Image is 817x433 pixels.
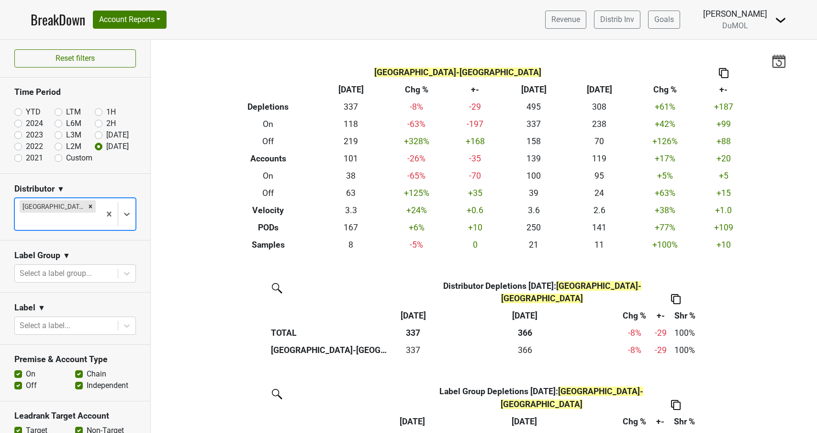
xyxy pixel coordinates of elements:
td: +0.6 [449,202,501,219]
td: 0 [449,236,501,253]
th: Depletions [218,98,318,115]
span: -8% [628,328,641,338]
td: 337 [501,115,567,133]
span: ▼ [57,183,65,195]
td: -26 % [384,150,449,167]
td: +187 [698,98,750,115]
td: 118 [318,115,384,133]
h3: Label Group [14,251,60,261]
span: DuMOL [722,21,748,30]
th: Sep '24: activate to sort column ascending [431,413,617,430]
td: 100% [670,342,700,359]
th: Samples [218,236,318,253]
td: -8 % [384,98,449,115]
th: Distributor Depletions [DATE] : [433,277,652,307]
td: -65 % [384,167,449,184]
td: 100% [670,325,700,342]
td: +35 [449,184,501,202]
span: -29 [655,328,667,338]
td: 39 [501,184,567,202]
h3: Leadrank Target Account [14,411,136,421]
label: Independent [87,380,128,391]
td: 95 [567,167,632,184]
th: Chg % [384,81,449,98]
th: Chg % [632,81,698,98]
a: Distrib Inv [594,11,640,29]
th: Off [218,133,318,150]
h3: Time Period [14,87,136,97]
img: Copy to clipboard [671,294,681,304]
label: 2024 [26,118,43,129]
label: LTM [66,106,81,118]
td: +1.0 [698,202,750,219]
button: Account Reports [93,11,167,29]
th: +- [449,81,501,98]
td: 63 [318,184,384,202]
th: 366 [433,325,617,342]
h3: Label [14,303,35,313]
th: TOTAL [269,325,393,342]
td: +77 % [632,219,698,236]
label: L6M [66,118,81,129]
img: Copy to clipboard [671,400,681,410]
label: Custom [66,152,92,164]
td: +168 [449,133,501,150]
img: filter [269,280,284,295]
td: +17 % [632,150,698,167]
td: 8 [318,236,384,253]
th: Sep '25: activate to sort column ascending [393,308,433,325]
td: 158 [501,133,567,150]
td: +20 [698,150,750,167]
a: Goals [648,11,680,29]
label: 2023 [26,129,43,141]
td: 238 [567,115,632,133]
td: 495 [501,98,567,115]
th: Sep '24: activate to sort column ascending [433,308,617,325]
th: &nbsp;: activate to sort column ascending [269,413,393,430]
th: Sep '25: activate to sort column ascending [393,413,431,430]
td: 167 [318,219,384,236]
td: +10 [449,219,501,236]
td: +38 % [632,202,698,219]
td: +15 [698,184,750,202]
label: Off [26,380,37,391]
th: Velocity [218,202,318,219]
a: Revenue [545,11,586,29]
img: Copy to clipboard [719,68,728,78]
td: +328 % [384,133,449,150]
td: +109 [698,219,750,236]
label: 2021 [26,152,43,164]
label: 2022 [26,141,43,152]
td: +10 [698,236,750,253]
th: PODs [218,219,318,236]
th: &nbsp;: activate to sort column ascending [269,308,393,325]
button: Reset filters [14,49,136,68]
th: Accounts [218,150,318,167]
td: -35 [449,150,501,167]
td: +100 % [632,236,698,253]
td: +99 [698,115,750,133]
div: [PERSON_NAME] [703,8,767,20]
div: 366 [435,344,615,356]
img: Dropdown Menu [775,14,786,26]
th: On [218,167,318,184]
th: [DATE] [318,81,384,98]
td: +126 % [632,133,698,150]
th: 366.000 [433,342,617,359]
div: Remove Monterey-CA [85,200,96,213]
th: +-: activate to sort column ascending [652,413,669,430]
td: 100 [501,167,567,184]
th: On [218,115,318,133]
label: L3M [66,129,81,141]
th: Shr %: activate to sort column ascending [670,308,700,325]
label: [DATE] [106,129,129,141]
div: -29 [654,344,667,356]
td: 337 [318,98,384,115]
th: 337 [393,325,433,342]
td: 141 [567,219,632,236]
h3: Distributor [14,184,55,194]
td: 11 [567,236,632,253]
span: [GEOGRAPHIC_DATA]-[GEOGRAPHIC_DATA] [501,387,644,409]
label: [DATE] [106,141,129,152]
div: [GEOGRAPHIC_DATA]-[GEOGRAPHIC_DATA] [20,200,85,213]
